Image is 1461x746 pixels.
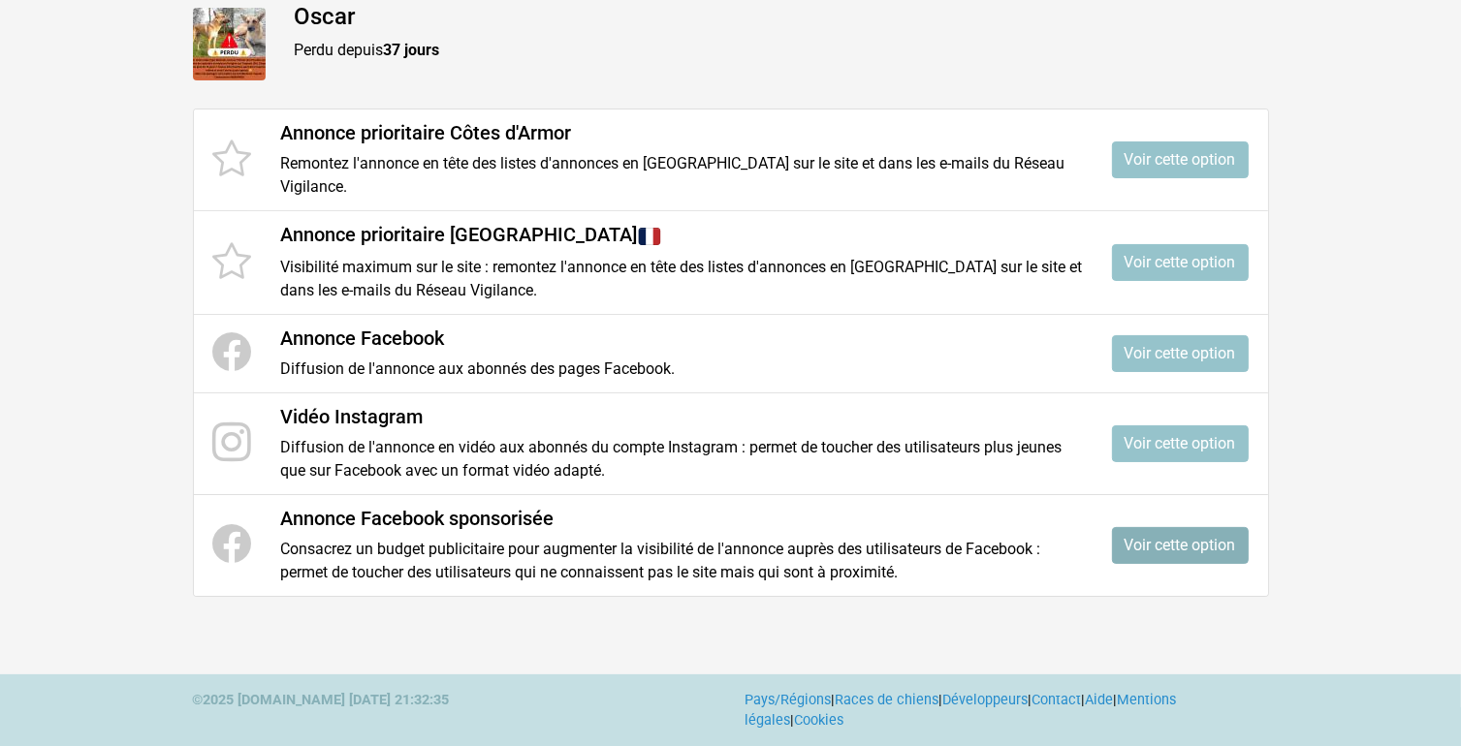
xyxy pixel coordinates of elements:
a: Voir cette option [1112,527,1249,564]
p: Diffusion de l'annonce en vidéo aux abonnés du compte Instagram : permet de toucher des utilisate... [281,436,1083,482]
h4: Annonce Facebook [281,326,1083,350]
a: Développeurs [943,692,1029,708]
h4: Annonce prioritaire [GEOGRAPHIC_DATA] [281,223,1083,248]
p: Perdu depuis [295,39,1269,62]
p: Diffusion de l'annonce aux abonnés des pages Facebook. [281,357,1083,381]
strong: 37 jours [384,41,440,59]
a: Contact [1032,692,1082,708]
a: Voir cette option [1112,335,1249,372]
a: Voir cette option [1112,425,1249,462]
p: Consacrez un budget publicitaire pour augmenter la visibilité de l'annonce auprès des utilisateur... [281,538,1083,584]
a: Races de chiens [836,692,939,708]
strong: ©2025 [DOMAIN_NAME] [DATE] 21:32:35 [193,692,450,708]
h4: Annonce Facebook sponsorisée [281,507,1083,530]
img: France [638,225,661,248]
h4: Oscar [295,3,1269,31]
p: Remontez l'annonce en tête des listes d'annonces en [GEOGRAPHIC_DATA] sur le site et dans les e-m... [281,152,1083,199]
a: Voir cette option [1112,244,1249,281]
h4: Vidéo Instagram [281,405,1083,428]
h4: Annonce prioritaire Côtes d'Armor [281,121,1083,144]
p: Visibilité maximum sur le site : remontez l'annonce en tête des listes d'annonces en [GEOGRAPHIC_... [281,256,1083,302]
a: Cookies [795,712,844,729]
div: | | | | | | [731,690,1284,731]
a: Aide [1086,692,1114,708]
a: Pays/Régions [746,692,832,708]
a: Voir cette option [1112,141,1249,178]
